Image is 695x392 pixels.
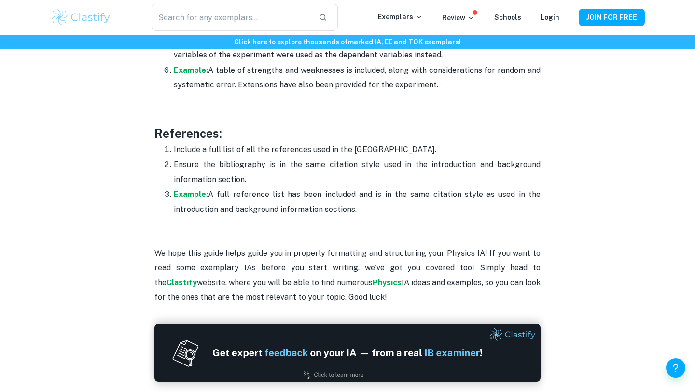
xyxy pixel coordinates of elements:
[174,190,208,199] a: Example:
[50,8,111,27] img: Clastify logo
[154,125,541,142] h3: References:
[174,66,208,75] a: Example:
[373,278,402,287] a: Physics
[442,13,475,23] p: Review
[174,157,541,187] p: Ensure the bibliography is in the same citation style used in the introduction and background inf...
[154,246,541,305] p: We hope this guide helps guide you in properly formatting and structuring your Physics IA! If you...
[174,187,541,217] p: A full reference list has been included and is in the same citation style as used in the introduc...
[154,324,541,382] img: Ad
[2,37,693,47] h6: Click here to explore thousands of marked IA, EE and TOK exemplars !
[666,358,685,378] button: Help and Feedback
[579,9,645,26] button: JOIN FOR FREE
[174,63,541,93] p: A table of strengths and weaknesses is included, along with considerations for random and systema...
[174,142,541,157] p: Include a full list of all the references used in the [GEOGRAPHIC_DATA].
[494,14,521,21] a: Schools
[541,14,559,21] a: Login
[378,12,423,22] p: Exemplars
[167,278,197,287] a: Clastify
[152,4,311,31] input: Search for any exemplars...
